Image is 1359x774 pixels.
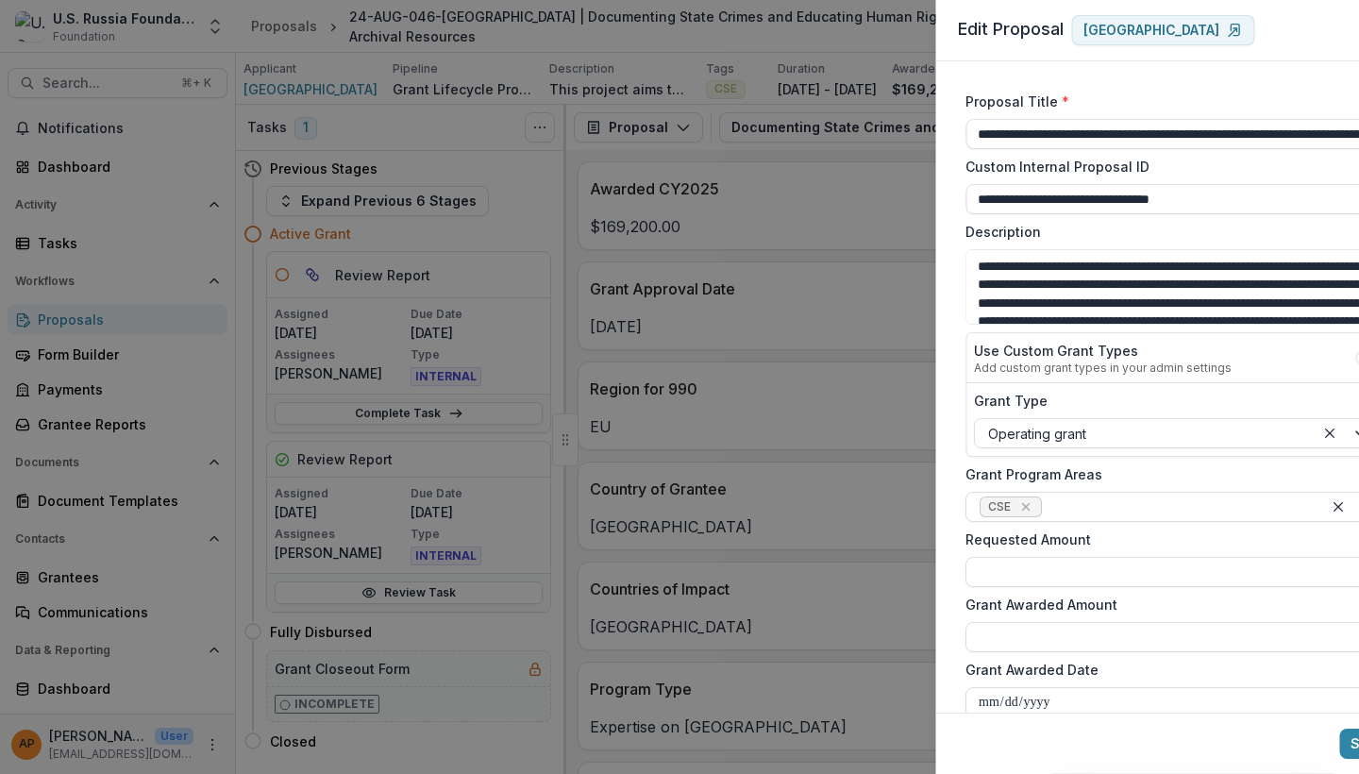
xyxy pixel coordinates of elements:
div: Clear selected options [1327,496,1350,518]
div: Clear selected options [1318,422,1341,445]
span: Edit Proposal [958,19,1064,39]
p: [GEOGRAPHIC_DATA] [1083,23,1219,39]
span: CSE [988,500,1011,513]
label: Use Custom Grant Types [974,341,1232,361]
a: [GEOGRAPHIC_DATA] [1071,15,1254,45]
div: Remove CSE [1016,497,1035,516]
div: Add custom grant types in your admin settings [974,361,1232,375]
